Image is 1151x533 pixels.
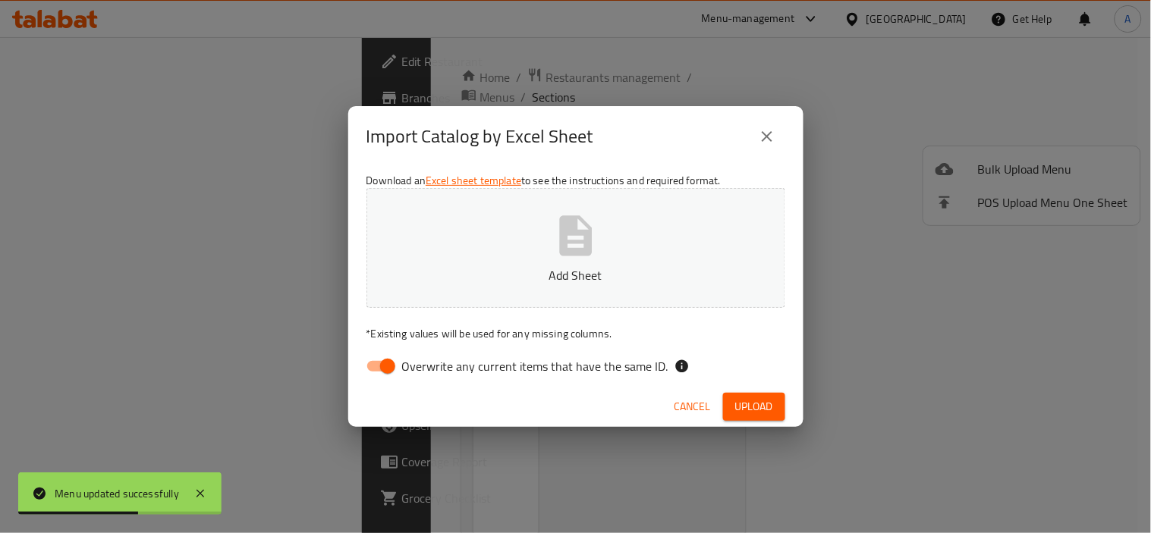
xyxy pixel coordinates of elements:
[366,326,785,341] p: Existing values will be used for any missing columns.
[55,485,179,502] div: Menu updated successfully
[366,188,785,308] button: Add Sheet
[675,397,711,416] span: Cancel
[390,266,762,284] p: Add Sheet
[668,393,717,421] button: Cancel
[366,124,593,149] h2: Import Catalog by Excel Sheet
[749,118,785,155] button: close
[675,359,690,374] svg: If the overwrite option isn't selected, then the items that match an existing ID will be ignored ...
[723,393,785,421] button: Upload
[402,357,668,375] span: Overwrite any current items that have the same ID.
[348,167,803,387] div: Download an to see the instructions and required format.
[735,397,773,416] span: Upload
[426,171,521,190] a: Excel sheet template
